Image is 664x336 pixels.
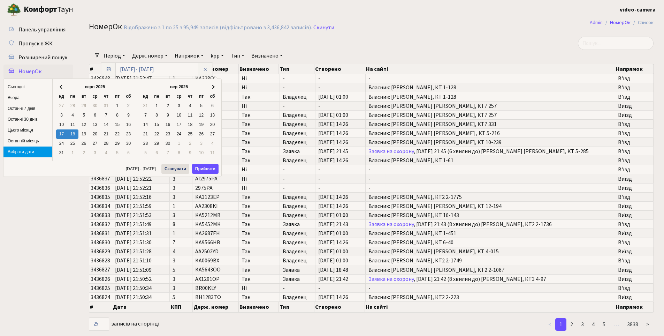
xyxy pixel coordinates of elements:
[78,101,90,111] td: 29
[283,231,312,236] span: Владелец
[91,239,110,246] span: 3436830
[618,212,650,218] span: Виїзд
[56,139,67,148] td: 24
[3,82,52,92] li: Сьогодні
[283,212,312,218] span: Владелец
[112,92,123,101] th: пт
[318,167,363,172] span: -
[123,92,134,101] th: сб
[173,203,189,209] span: 1
[368,231,612,236] span: Власник: [PERSON_NAME], КТ 1-451
[91,230,110,237] span: 3436831
[242,249,277,254] span: Так
[207,120,218,129] td: 20
[368,149,612,154] span: , [DATE] 21:45 (6 хвилин до) [PERSON_NAME] [PERSON_NAME], КТ 5-285
[318,212,363,218] span: [DATE] 01:00
[318,130,363,136] span: [DATE] 14:26
[368,240,612,245] span: Власник: [PERSON_NAME], КТ 6-40
[101,101,112,111] td: 31
[207,101,218,111] td: 6
[112,111,123,120] td: 8
[123,129,134,139] td: 23
[588,318,599,331] a: 4
[555,318,566,331] a: 1
[283,85,312,90] span: -
[3,51,73,65] a: Розширений пошук
[123,148,134,158] td: 6
[368,185,612,191] span: -
[90,92,101,101] th: ср
[196,148,207,158] td: 10
[18,68,41,75] span: НомерОк
[129,50,170,62] a: Держ. номер
[3,125,52,136] li: Цього місяця
[283,194,312,200] span: Владелец
[566,318,577,331] a: 2
[283,140,312,145] span: Владелец
[78,120,90,129] td: 12
[618,103,650,109] span: Виїзд
[283,249,312,254] span: Владелец
[185,148,196,158] td: 9
[279,64,314,74] th: Тип
[283,222,312,227] span: Заявка
[631,19,654,27] li: Список
[115,222,167,227] span: [DATE] 21:51:49
[90,129,101,139] td: 20
[3,114,52,125] li: Останні 30 днів
[112,139,123,148] td: 29
[174,92,185,101] th: ср
[162,101,174,111] td: 2
[618,231,650,236] span: Виїзд
[56,111,67,120] td: 3
[239,64,279,74] th: Визначено
[162,120,174,129] td: 16
[368,85,612,90] span: Власник: [PERSON_NAME], КТ 1-128
[56,120,67,129] td: 10
[112,148,123,158] td: 5
[78,92,90,101] th: вт
[185,120,196,129] td: 18
[151,129,162,139] td: 22
[642,318,654,331] a: >
[101,139,112,148] td: 28
[283,112,312,118] span: Владелец
[101,92,112,101] th: чт
[67,92,78,101] th: пн
[185,101,196,111] td: 4
[91,221,110,228] span: 3436832
[91,75,110,82] span: 3436848
[618,94,650,100] span: В'їзд
[91,202,110,210] span: 3436834
[242,112,277,118] span: Так
[283,94,312,100] span: Владелец
[151,111,162,120] td: 8
[173,240,189,245] span: 7
[112,120,123,129] td: 15
[90,111,101,120] td: 6
[91,257,110,264] span: 3436828
[151,139,162,148] td: 29
[89,318,109,331] select: записів на сторінці
[618,158,650,163] span: В'їзд
[283,185,312,191] span: -
[618,130,650,136] span: В'їзд
[173,176,189,182] span: 3
[24,4,57,15] b: Комфорт
[618,85,650,90] span: В'їзд
[115,194,167,200] span: [DATE] 21:52:16
[242,130,277,136] span: Так
[368,275,414,283] a: Заявка на охорону
[174,101,185,111] td: 3
[283,240,312,245] span: Владелец
[368,103,612,109] span: Власник: [PERSON_NAME] [PERSON_NAME], КТ7 257
[91,184,110,192] span: 3436836
[3,65,73,79] a: НомерОк
[195,248,219,255] span: AA2502YD
[18,26,66,33] span: Панель управління
[283,167,312,172] span: -
[207,139,218,148] td: 4
[87,4,105,15] button: Переключити навігацію
[196,120,207,129] td: 19
[207,111,218,120] td: 13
